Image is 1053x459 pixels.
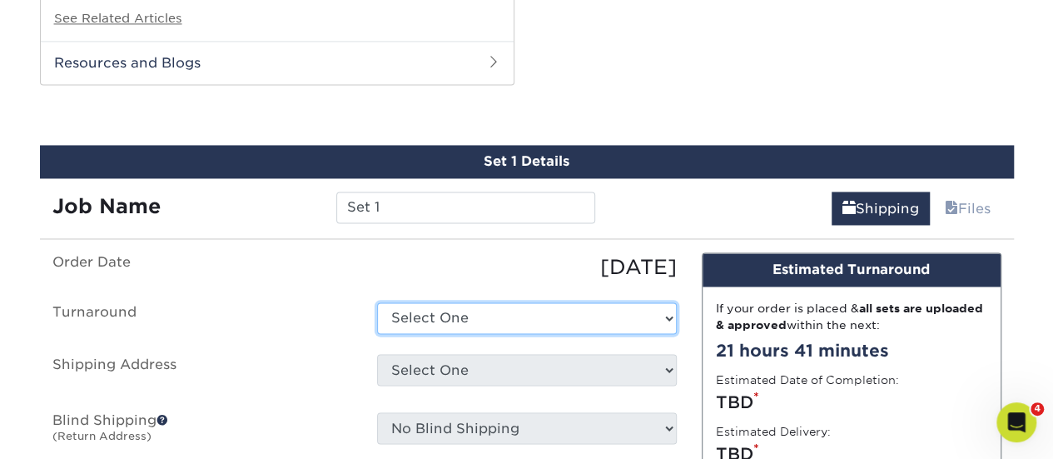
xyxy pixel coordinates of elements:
div: Set 1 Details [40,145,1014,178]
a: See Related Articles [54,11,182,25]
div: If your order is placed & within the next: [716,300,987,334]
div: [DATE] [365,252,689,282]
label: Shipping Address [40,354,365,392]
iframe: Intercom live chat [996,402,1036,442]
small: (Return Address) [52,429,151,442]
label: Blind Shipping [40,412,365,451]
span: 4 [1031,402,1044,416]
span: files [945,201,958,217]
label: Turnaround [40,302,365,334]
span: shipping [842,201,856,217]
div: Estimated Turnaround [703,253,1001,287]
label: Estimated Date of Completion: [716,371,899,387]
strong: Job Name [52,194,161,218]
div: TBD [716,389,987,414]
label: Estimated Delivery: [716,422,831,439]
label: Order Date [40,252,365,282]
input: Enter a job name [336,192,595,223]
h2: Resources and Blogs [41,41,514,84]
a: Files [934,192,1001,225]
a: Shipping [832,192,930,225]
div: 21 hours 41 minutes [716,337,987,362]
